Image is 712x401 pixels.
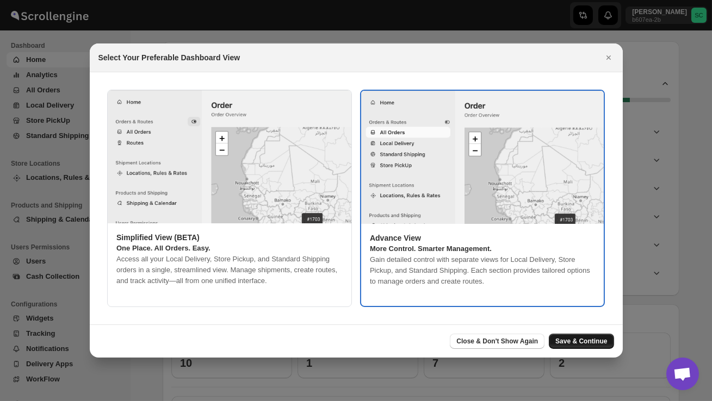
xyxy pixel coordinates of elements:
p: Advance View [370,233,595,243]
p: One Place. All Orders. Easy. [116,243,343,254]
button: Save & Continue [549,334,614,349]
p: Simplified View (BETA) [116,232,343,243]
p: Gain detailed control with separate views for Local Delivery, Store Pickup, and Standard Shipping... [370,254,595,287]
p: Access all your Local Delivery, Store Pickup, and Standard Shipping orders in a single, streamlin... [116,254,343,286]
div: Open chat [666,358,699,390]
button: Close & Don't Show Again [450,334,544,349]
span: Close & Don't Show Again [456,337,538,346]
p: More Control. Smarter Management. [370,243,595,254]
img: simplified [108,90,351,223]
img: legacy [361,91,604,224]
button: Close [601,50,616,65]
h2: Select Your Preferable Dashboard View [98,52,240,63]
span: Save & Continue [555,337,607,346]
